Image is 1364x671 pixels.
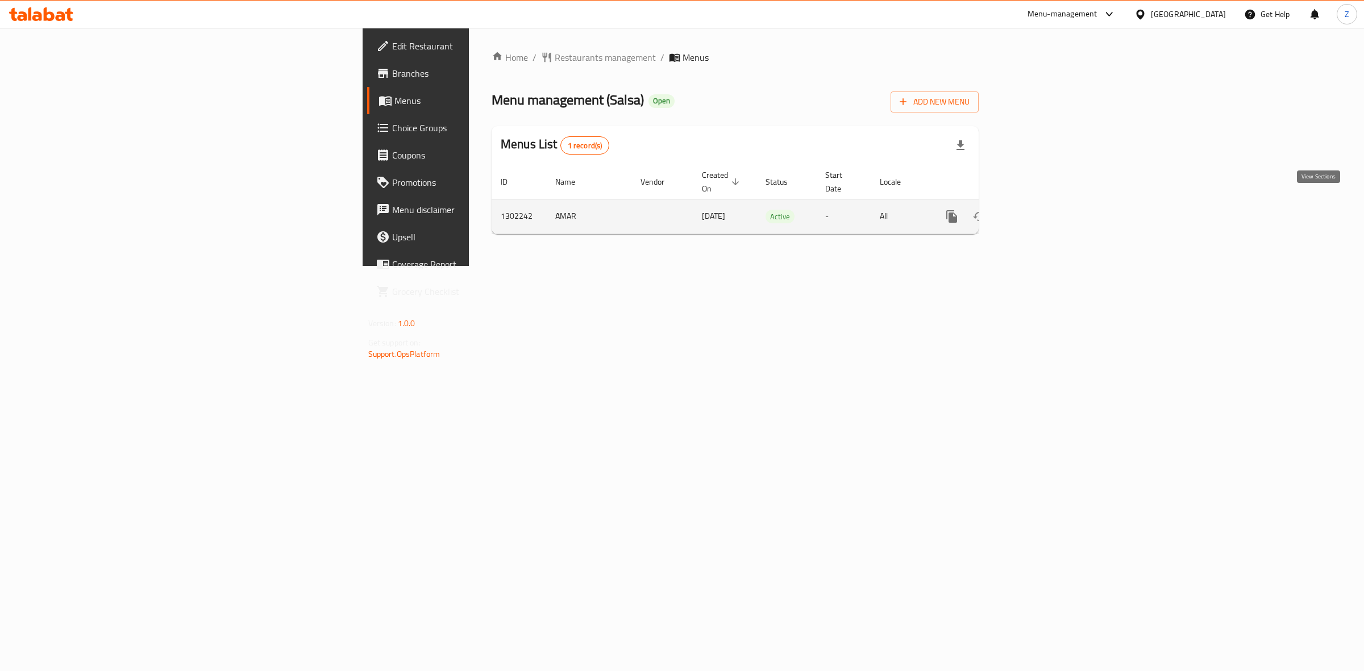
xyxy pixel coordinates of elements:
[367,278,590,305] a: Grocery Checklist
[367,196,590,223] a: Menu disclaimer
[555,175,590,189] span: Name
[555,51,656,64] span: Restaurants management
[501,136,609,155] h2: Menus List
[702,209,725,223] span: [DATE]
[766,210,795,223] span: Active
[1028,7,1097,21] div: Menu-management
[367,223,590,251] a: Upsell
[392,39,581,53] span: Edit Restaurant
[392,176,581,189] span: Promotions
[392,285,581,298] span: Grocery Checklist
[392,230,581,244] span: Upsell
[392,203,581,216] span: Menu disclaimer
[367,141,590,169] a: Coupons
[368,347,440,361] a: Support.OpsPlatform
[394,94,581,107] span: Menus
[929,165,1057,199] th: Actions
[367,32,590,60] a: Edit Restaurant
[392,121,581,135] span: Choice Groups
[367,251,590,278] a: Coverage Report
[766,175,802,189] span: Status
[492,165,1057,234] table: enhanced table
[641,175,679,189] span: Vendor
[367,87,590,114] a: Menus
[392,66,581,80] span: Branches
[501,175,522,189] span: ID
[367,169,590,196] a: Promotions
[702,168,743,195] span: Created On
[392,148,581,162] span: Coupons
[398,316,415,331] span: 1.0.0
[367,60,590,87] a: Branches
[871,199,929,234] td: All
[660,51,664,64] li: /
[816,199,871,234] td: -
[938,203,966,230] button: more
[683,51,709,64] span: Menus
[966,203,993,230] button: Change Status
[367,114,590,141] a: Choice Groups
[368,316,396,331] span: Version:
[561,140,609,151] span: 1 record(s)
[392,257,581,271] span: Coverage Report
[891,91,979,112] button: Add New Menu
[368,335,421,350] span: Get support on:
[880,175,916,189] span: Locale
[947,132,974,159] div: Export file
[825,168,857,195] span: Start Date
[1151,8,1226,20] div: [GEOGRAPHIC_DATA]
[900,95,970,109] span: Add New Menu
[541,51,656,64] a: Restaurants management
[560,136,610,155] div: Total records count
[492,51,979,64] nav: breadcrumb
[1345,8,1349,20] span: Z
[648,94,675,108] div: Open
[648,96,675,106] span: Open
